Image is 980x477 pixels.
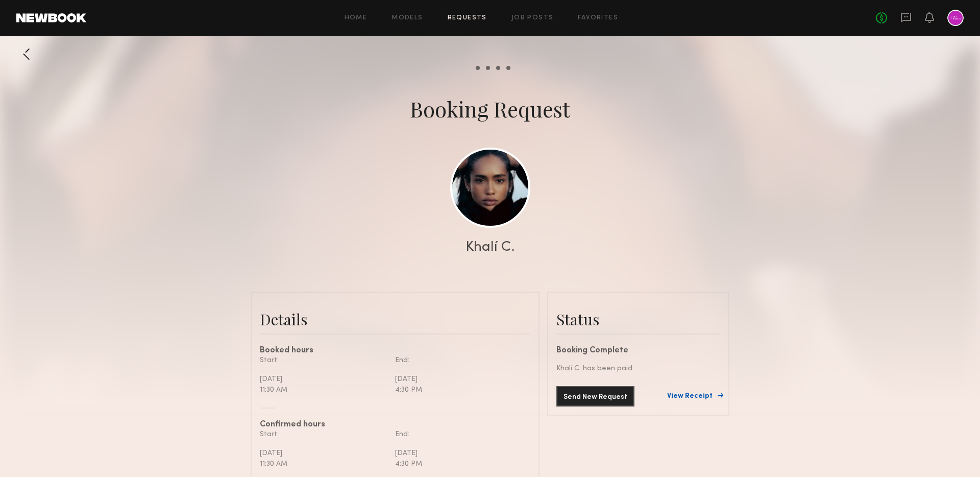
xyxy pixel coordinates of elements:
[556,386,634,407] button: Send New Request
[260,421,530,429] div: Confirmed hours
[410,94,570,123] div: Booking Request
[448,15,487,21] a: Requests
[391,15,423,21] a: Models
[260,355,387,366] div: Start:
[395,459,523,469] div: 4:30 PM
[465,240,515,254] div: Khalí C.
[260,385,387,395] div: 11:30 AM
[395,429,523,440] div: End:
[395,448,523,459] div: [DATE]
[578,15,618,21] a: Favorites
[260,347,530,355] div: Booked hours
[395,355,523,366] div: End:
[667,393,720,400] a: View Receipt
[260,459,387,469] div: 11:30 AM
[556,347,720,355] div: Booking Complete
[260,374,387,385] div: [DATE]
[260,448,387,459] div: [DATE]
[395,385,523,395] div: 4:30 PM
[395,374,523,385] div: [DATE]
[345,15,367,21] a: Home
[556,309,720,329] div: Status
[260,309,530,329] div: Details
[260,429,387,440] div: Start:
[511,15,554,21] a: Job Posts
[556,363,720,374] div: Khalí C. has been paid.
